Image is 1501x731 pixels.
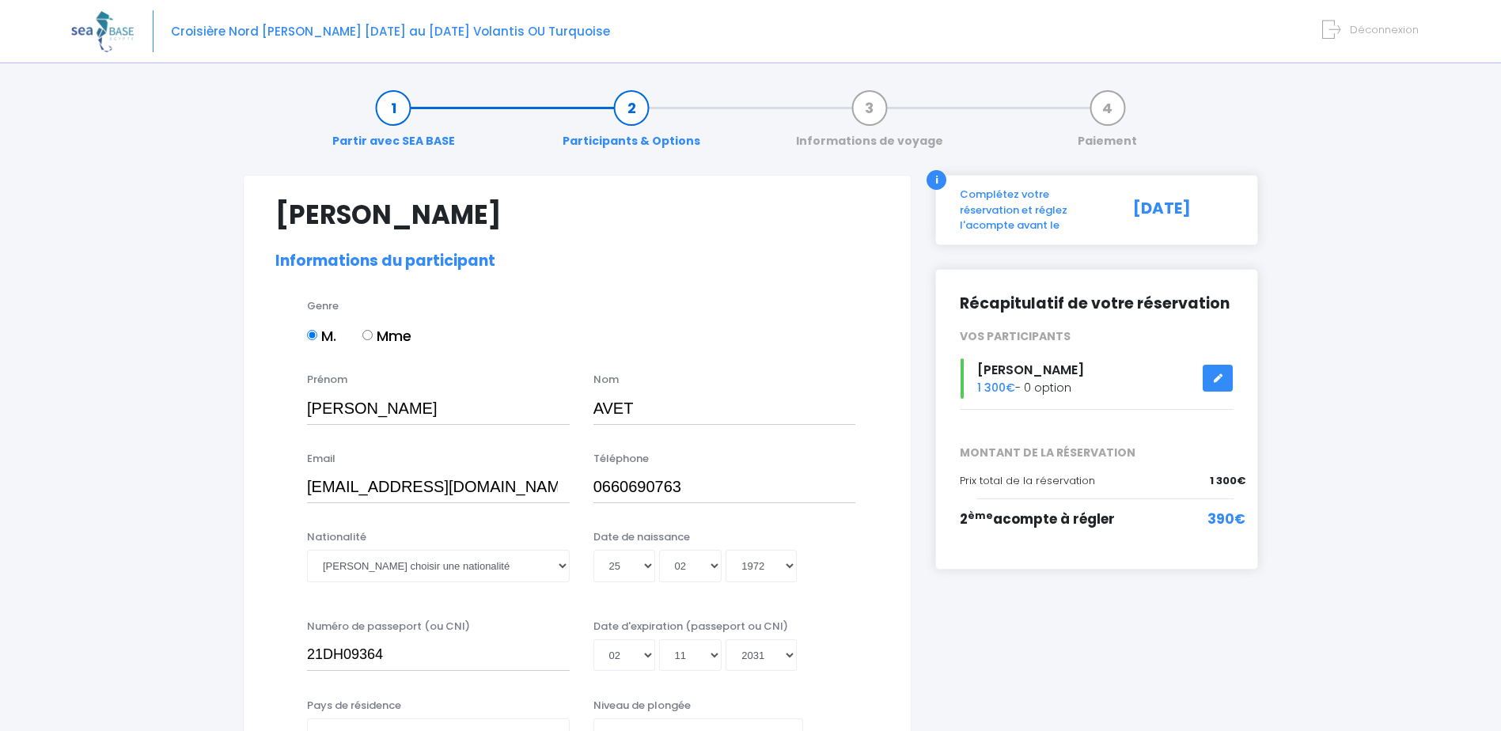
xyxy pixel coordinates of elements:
[948,445,1245,461] span: MONTANT DE LA RÉSERVATION
[593,698,691,714] label: Niveau de plongée
[927,170,946,190] div: i
[968,509,993,522] sup: ème
[362,330,373,340] input: Mme
[948,358,1245,399] div: - 0 option
[307,325,336,347] label: M.
[977,361,1084,379] span: [PERSON_NAME]
[788,100,951,150] a: Informations de voyage
[307,298,339,314] label: Genre
[593,372,619,388] label: Nom
[307,619,470,634] label: Numéro de passeport (ou CNI)
[171,23,610,40] span: Croisière Nord [PERSON_NAME] [DATE] au [DATE] Volantis OU Turquoise
[593,619,788,634] label: Date d'expiration (passeport ou CNI)
[1070,100,1145,150] a: Paiement
[1207,509,1245,530] span: 390€
[275,252,879,271] h2: Informations du participant
[960,509,1115,528] span: 2 acompte à régler
[555,100,708,150] a: Participants & Options
[307,372,347,388] label: Prénom
[593,529,690,545] label: Date de naissance
[960,294,1234,313] h2: Récapitulatif de votre réservation
[1121,187,1245,233] div: [DATE]
[1210,473,1245,489] span: 1 300€
[324,100,463,150] a: Partir avec SEA BASE
[275,199,879,230] h1: [PERSON_NAME]
[1350,22,1419,37] span: Déconnexion
[960,473,1095,488] span: Prix total de la réservation
[362,325,411,347] label: Mme
[307,451,335,467] label: Email
[307,698,401,714] label: Pays de résidence
[948,187,1121,233] div: Complétez votre réservation et réglez l'acompte avant le
[307,529,366,545] label: Nationalité
[977,380,1015,396] span: 1 300€
[593,451,649,467] label: Téléphone
[307,330,317,340] input: M.
[948,328,1245,345] div: VOS PARTICIPANTS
